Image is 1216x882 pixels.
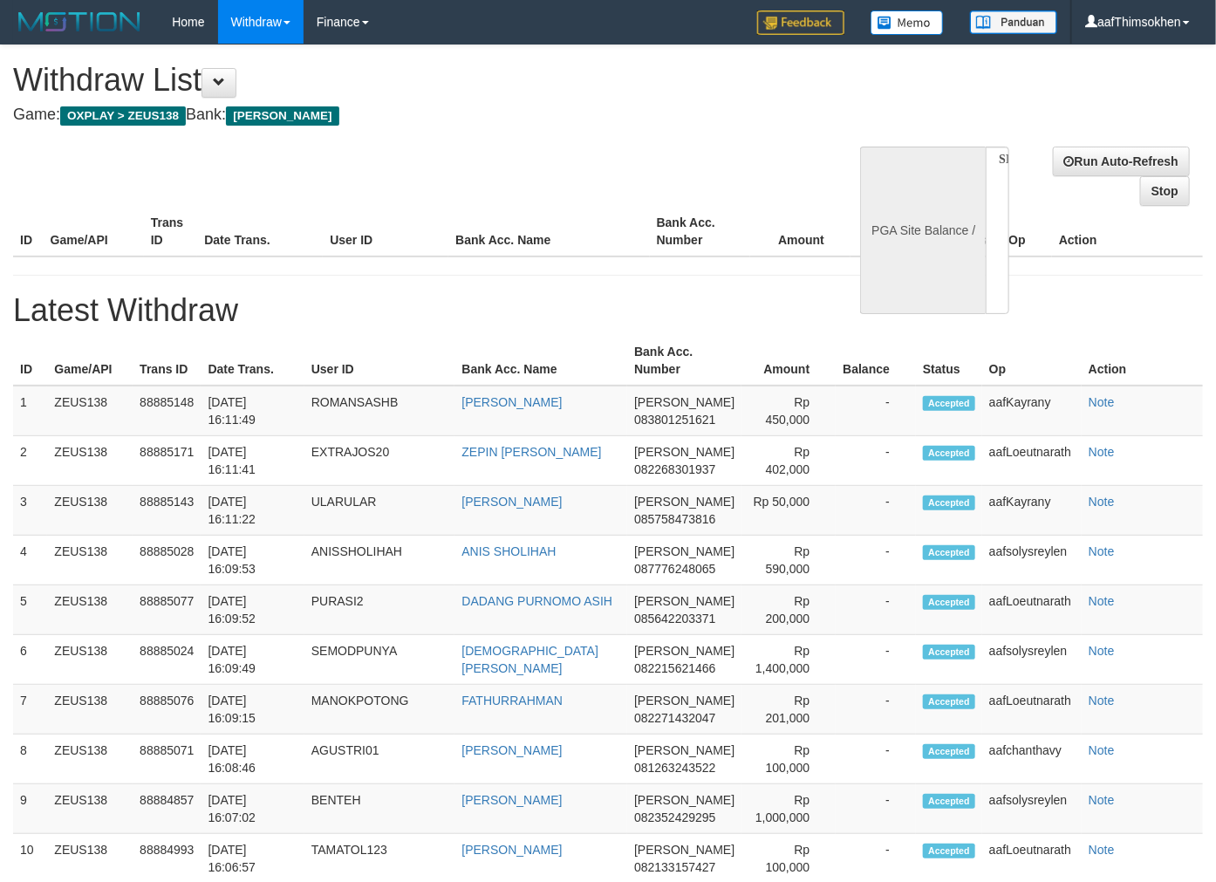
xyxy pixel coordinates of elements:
[836,436,916,486] td: -
[741,735,836,784] td: Rp 100,000
[201,735,304,784] td: [DATE] 16:08:46
[461,743,562,757] a: [PERSON_NAME]
[634,512,715,526] span: 085758473816
[970,10,1057,34] img: panduan.png
[1082,336,1203,386] th: Action
[133,336,201,386] th: Trans ID
[851,207,943,256] th: Balance
[634,661,715,675] span: 082215621466
[47,386,133,436] td: ZEUS138
[741,336,836,386] th: Amount
[133,536,201,585] td: 88885028
[47,735,133,784] td: ZEUS138
[47,486,133,536] td: ZEUS138
[634,462,715,476] span: 082268301937
[461,793,562,807] a: [PERSON_NAME]
[304,486,455,536] td: ULARULAR
[201,784,304,834] td: [DATE] 16:07:02
[634,495,734,509] span: [PERSON_NAME]
[1053,147,1190,176] a: Run Auto-Refresh
[47,536,133,585] td: ZEUS138
[13,293,1203,328] h1: Latest Withdraw
[304,436,455,486] td: EXTRAJOS20
[13,436,47,486] td: 2
[634,743,734,757] span: [PERSON_NAME]
[860,147,986,314] div: PGA Site Balance /
[836,486,916,536] td: -
[634,612,715,626] span: 085642203371
[634,860,715,874] span: 082133157427
[836,536,916,585] td: -
[982,635,1082,685] td: aafsolysreylen
[13,585,47,635] td: 5
[982,585,1082,635] td: aafLoeutnarath
[982,536,1082,585] td: aafsolysreylen
[741,635,836,685] td: Rp 1,400,000
[982,784,1082,834] td: aafsolysreylen
[47,585,133,635] td: ZEUS138
[923,396,975,411] span: Accepted
[982,386,1082,436] td: aafKayrany
[133,784,201,834] td: 88884857
[13,63,793,98] h1: Withdraw List
[923,694,975,709] span: Accepted
[1089,594,1115,608] a: Note
[836,735,916,784] td: -
[741,685,836,735] td: Rp 201,000
[13,635,47,685] td: 6
[201,436,304,486] td: [DATE] 16:11:41
[634,843,734,857] span: [PERSON_NAME]
[13,536,47,585] td: 4
[982,735,1082,784] td: aafchanthavy
[923,496,975,510] span: Accepted
[916,336,982,386] th: Status
[1089,495,1115,509] a: Note
[304,536,455,585] td: ANISSHOLIHAH
[982,436,1082,486] td: aafLoeutnarath
[836,685,916,735] td: -
[201,585,304,635] td: [DATE] 16:09:52
[923,844,975,858] span: Accepted
[133,386,201,436] td: 88885148
[741,784,836,834] td: Rp 1,000,000
[304,685,455,735] td: MANOKPOTONG
[836,336,916,386] th: Balance
[634,544,734,558] span: [PERSON_NAME]
[13,735,47,784] td: 8
[197,207,323,256] th: Date Trans.
[750,207,851,256] th: Amount
[47,336,133,386] th: Game/API
[47,436,133,486] td: ZEUS138
[1140,176,1190,206] a: Stop
[634,562,715,576] span: 087776248065
[982,486,1082,536] td: aafKayrany
[982,336,1082,386] th: Op
[634,761,715,775] span: 081263243522
[304,635,455,685] td: SEMODPUNYA
[304,784,455,834] td: BENTEH
[304,336,455,386] th: User ID
[13,336,47,386] th: ID
[1052,207,1203,256] th: Action
[871,10,944,35] img: Button%20Memo.svg
[144,207,197,256] th: Trans ID
[634,395,734,409] span: [PERSON_NAME]
[201,635,304,685] td: [DATE] 16:09:49
[201,685,304,735] td: [DATE] 16:09:15
[634,594,734,608] span: [PERSON_NAME]
[836,386,916,436] td: -
[923,645,975,660] span: Accepted
[201,336,304,386] th: Date Trans.
[1089,694,1115,708] a: Note
[836,585,916,635] td: -
[454,336,627,386] th: Bank Acc. Name
[982,685,1082,735] td: aafLoeutnarath
[757,10,844,35] img: Feedback.jpg
[1089,395,1115,409] a: Note
[634,644,734,658] span: [PERSON_NAME]
[1089,743,1115,757] a: Note
[923,794,975,809] span: Accepted
[133,685,201,735] td: 88885076
[304,735,455,784] td: AGUSTRI01
[13,106,793,124] h4: Game: Bank:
